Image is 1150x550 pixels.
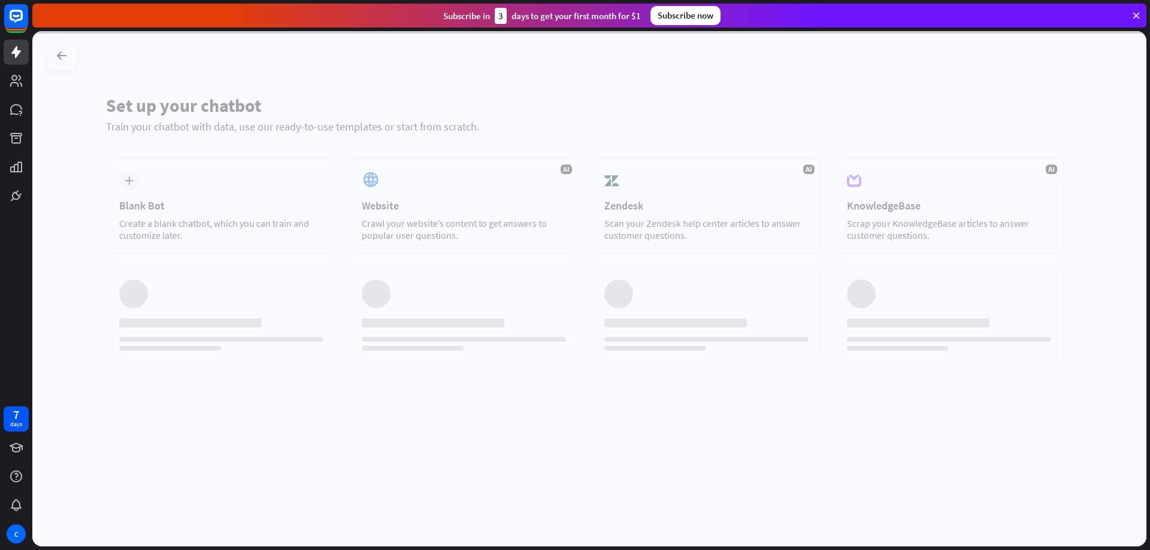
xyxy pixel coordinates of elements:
[443,8,641,24] div: Subscribe in days to get your first month for $1
[495,8,507,24] div: 3
[650,6,721,25] div: Subscribe now
[7,524,26,543] div: C
[4,406,29,432] a: 7 days
[10,420,22,429] div: days
[13,409,19,420] div: 7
